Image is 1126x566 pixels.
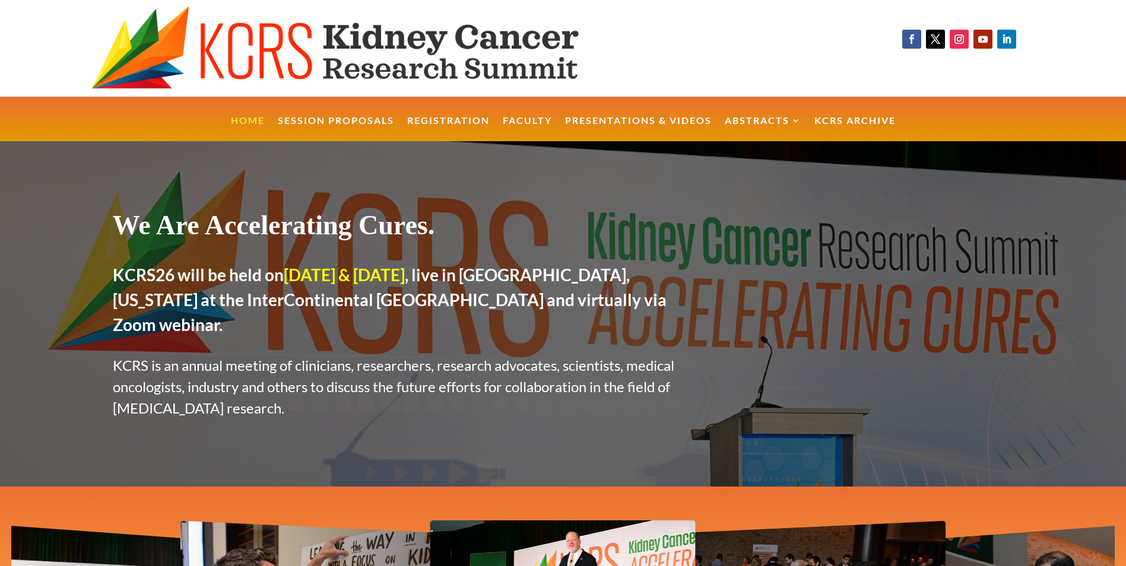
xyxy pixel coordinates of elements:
[284,265,405,285] span: [DATE] & [DATE]
[725,116,801,142] a: Abstracts
[950,30,969,49] a: Follow on Instagram
[231,116,265,142] a: Home
[278,116,394,142] a: Session Proposals
[926,30,945,49] a: Follow on X
[407,116,490,142] a: Registration
[565,116,712,142] a: Presentations & Videos
[814,116,896,142] a: KCRS Archive
[503,116,552,142] a: Faculty
[113,262,697,343] h2: KCRS26 will be held on , live in [GEOGRAPHIC_DATA], [US_STATE] at the InterContinental [GEOGRAPHI...
[113,209,697,247] h1: We Are Accelerating Cures.
[902,30,921,49] a: Follow on Facebook
[997,30,1016,49] a: Follow on LinkedIn
[91,6,639,91] img: KCRS generic logo wide
[973,30,992,49] a: Follow on Youtube
[113,355,697,419] p: KCRS is an annual meeting of clinicians, researchers, research advocates, scientists, medical onc...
